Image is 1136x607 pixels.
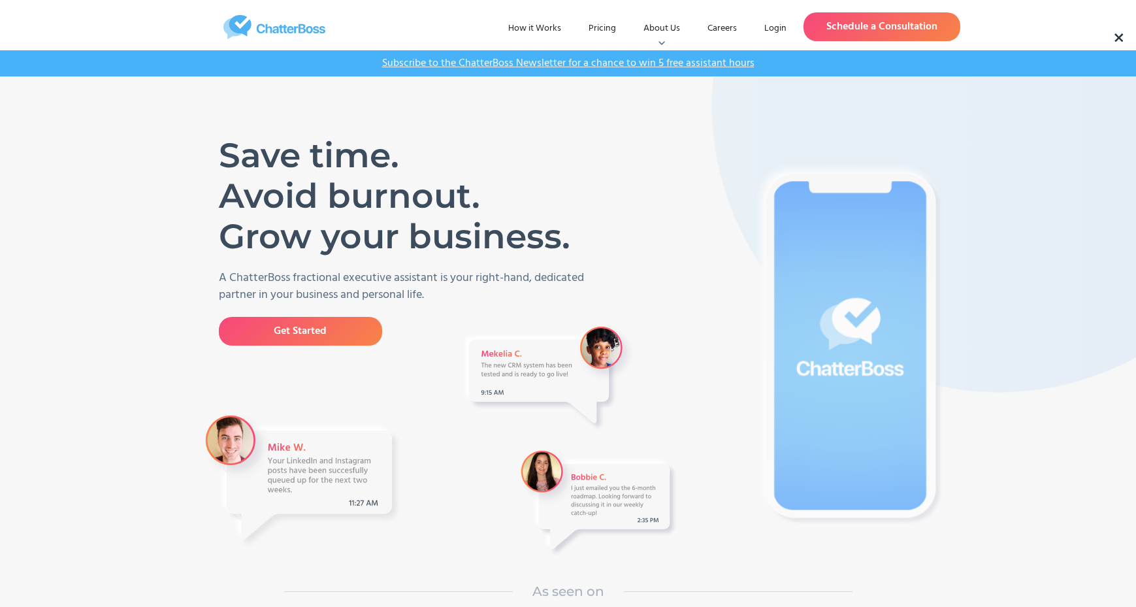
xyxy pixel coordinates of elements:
[803,12,960,41] a: Schedule a Consultation
[633,17,690,41] div: About Us
[176,15,372,39] a: home
[754,17,797,41] a: Login
[498,17,572,41] a: How it Works
[532,582,604,601] h1: As seen on
[697,17,747,41] a: Careers
[203,412,402,549] img: A message from VA Mike
[219,135,581,257] h1: Save time. Avoid burnout. Grow your business.
[643,22,680,35] div: About Us
[376,57,761,70] a: Subscribe to the ChatterBoss Newsletter for a chance to win 5 free assistant hours
[219,270,601,304] p: A ChatterBoss fractional executive assistant is your right-hand, dedicated partner in your busine...
[219,317,382,346] a: Get Started
[516,446,679,559] img: A Message from a VA Bobbie
[578,17,626,41] a: Pricing
[459,321,638,433] img: A Message from VA Mekelia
